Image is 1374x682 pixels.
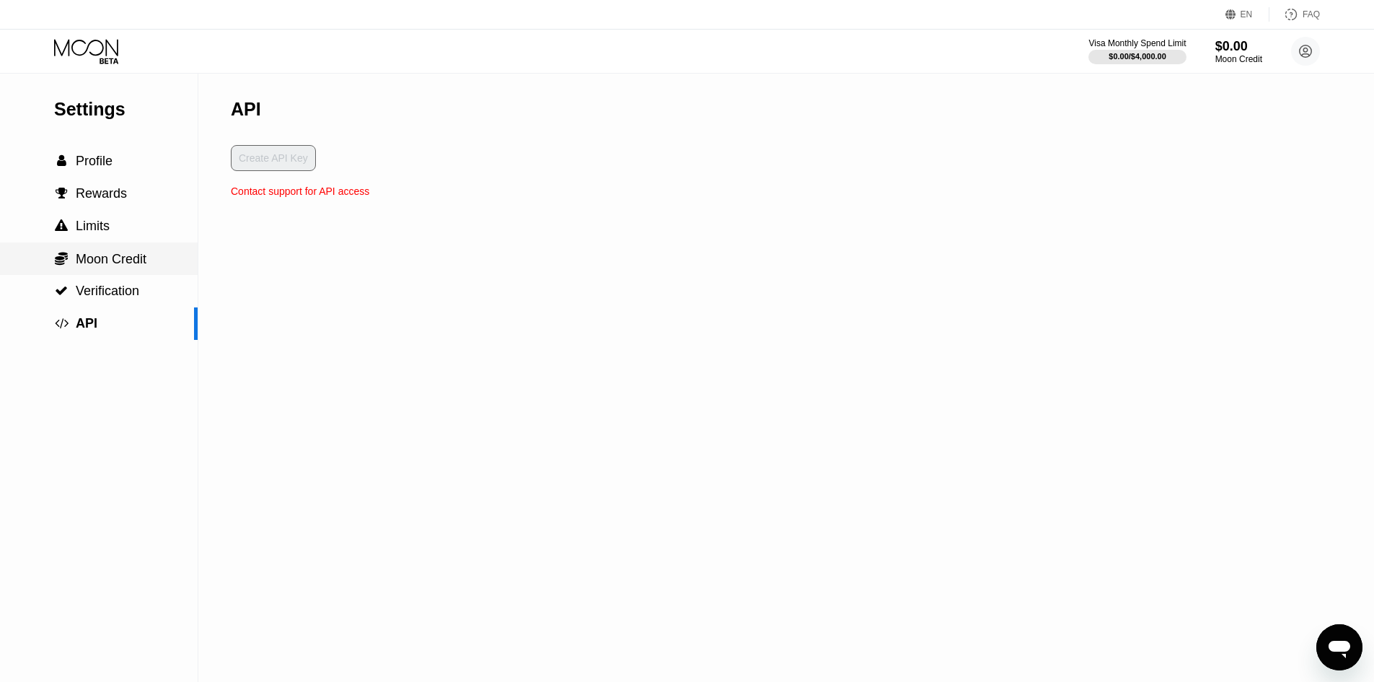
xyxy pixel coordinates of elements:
div: FAQ [1269,7,1320,22]
span:  [57,154,66,167]
div: $0.00 / $4,000.00 [1109,52,1166,61]
span: API [76,316,97,331]
span:  [55,284,68,297]
div:  [54,154,69,167]
div: $0.00 [1215,39,1262,54]
span: Rewards [76,186,127,201]
div: Settings [54,99,198,120]
div: EN [1225,7,1269,22]
div: API [231,99,261,120]
div: FAQ [1303,9,1320,19]
div:  [54,251,69,266]
div:  [54,187,69,200]
span:  [55,219,68,232]
span: Verification [76,284,139,298]
div: Moon Credit [1215,54,1262,64]
div:  [54,284,69,297]
div: Visa Monthly Spend Limit$0.00/$4,000.00 [1088,38,1186,64]
span:  [56,187,68,200]
div:  [54,219,69,232]
span: Moon Credit [76,252,146,266]
span: Profile [76,154,113,168]
div: Contact support for API access [231,185,369,197]
span: Limits [76,219,110,233]
div:  [54,317,69,330]
div: EN [1241,9,1253,19]
span:  [55,317,69,330]
div: $0.00Moon Credit [1215,39,1262,64]
span:  [55,251,68,266]
div: Visa Monthly Spend Limit [1088,38,1186,48]
iframe: Кнопка запуска окна обмена сообщениями [1316,624,1362,670]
